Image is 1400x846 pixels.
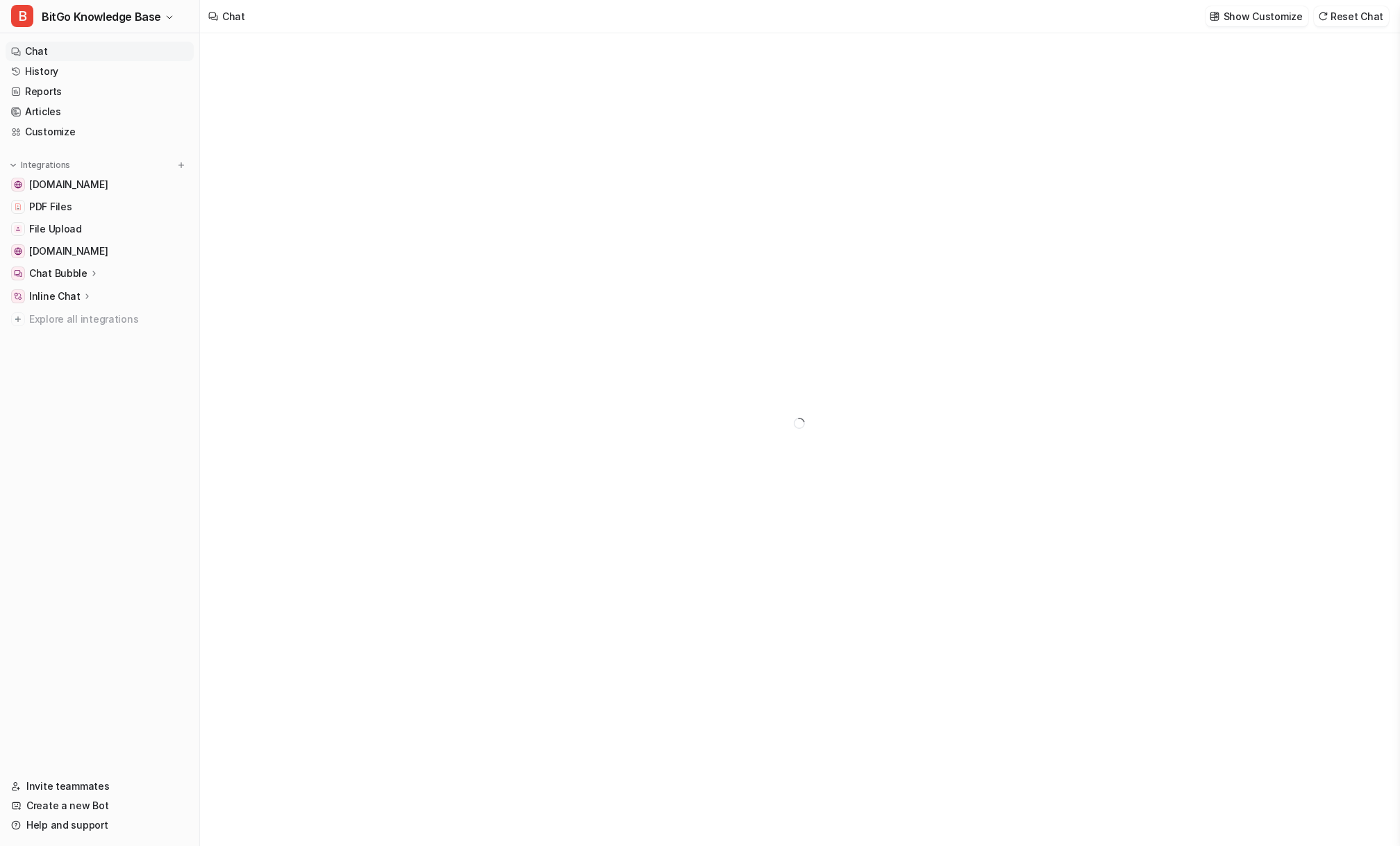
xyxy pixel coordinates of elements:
p: Chat Bubble [29,267,87,280]
p: Integrations [21,160,70,171]
a: Help and support [6,815,194,835]
img: PDF Files [14,203,22,211]
img: expand menu [8,160,18,170]
button: Reset Chat [1314,6,1389,26]
a: Customize [6,122,194,142]
a: Reports [6,82,194,101]
span: B [11,5,33,27]
a: www.bitgo.com[DOMAIN_NAME] [6,175,194,194]
div: Chat [222,9,245,24]
p: Show Customize [1224,9,1303,24]
a: PDF FilesPDF Files [6,197,194,217]
a: developers.bitgo.com[DOMAIN_NAME] [6,242,194,261]
button: Integrations [6,158,74,172]
a: Explore all integrations [6,310,194,329]
img: developers.bitgo.com [14,247,22,255]
span: [DOMAIN_NAME] [29,178,108,192]
img: explore all integrations [11,312,25,326]
span: File Upload [29,222,82,236]
img: File Upload [14,225,22,233]
img: reset [1318,11,1328,22]
a: File UploadFile Upload [6,219,194,239]
span: BitGo Knowledge Base [42,7,161,26]
img: menu_add.svg [176,160,186,170]
img: Chat Bubble [14,269,22,278]
a: History [6,62,194,81]
img: customize [1210,11,1219,22]
a: Create a new Bot [6,796,194,815]
span: [DOMAIN_NAME] [29,244,108,258]
a: Chat [6,42,194,61]
span: PDF Files [29,200,72,214]
span: Explore all integrations [29,308,188,330]
img: www.bitgo.com [14,180,22,189]
button: Show Customize [1206,6,1308,26]
a: Articles [6,102,194,121]
a: Invite teammates [6,777,194,796]
img: Inline Chat [14,292,22,301]
p: Inline Chat [29,289,81,303]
